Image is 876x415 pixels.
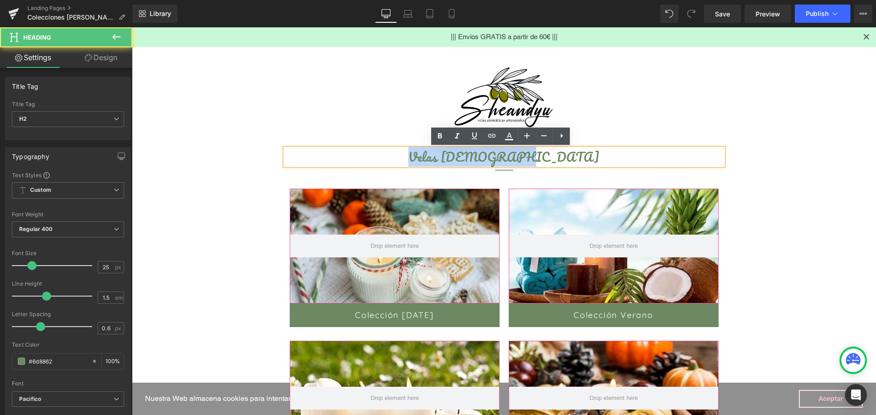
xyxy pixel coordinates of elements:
i: Pacifico [19,395,41,403]
div: Title Tag [12,101,124,108]
span: px [115,264,123,270]
button: Undo [660,5,678,23]
span: Colecciones [PERSON_NAME] [27,14,115,21]
span: Publish [806,10,829,17]
a: Preview [745,5,791,23]
div: Font Weight [12,211,124,218]
a: Tablet [419,5,441,23]
a: Design [68,47,134,68]
div: % [102,354,124,369]
div: Title Tag [12,77,39,90]
a: New Library [132,5,177,23]
a: Desktop [375,5,397,23]
span: Preview [756,9,780,19]
div: Letter Spacing [12,311,124,318]
span: Library [150,10,171,18]
h2: Velas [DEMOGRAPHIC_DATA] [153,121,591,138]
div: Open Intercom Messenger [845,384,867,406]
div: Line Height [12,281,124,287]
div: Text Styles [12,171,124,179]
span: ||| Envíos GRATIS a partir de 60€ ||| [319,5,426,13]
b: H2 [19,115,27,122]
div: Typography [12,148,49,160]
div: Text Color [12,342,124,348]
b: Regular 400 [19,225,53,232]
input: Color [29,356,87,366]
div: Font [12,380,124,387]
div: Font Size [12,250,124,256]
span: px [115,325,123,331]
a: dismiss cookie message [667,363,731,381]
a: Close [730,5,740,15]
span: Colección Verano [442,282,521,293]
span: Save [715,9,730,19]
span: Nuestra Web almacena cookies para intentar que recibas la mejor experiencia de uso. [13,364,667,378]
span: em [115,295,123,301]
button: Publish [795,5,850,23]
span: Colección [DATE] [223,282,302,293]
button: More [854,5,872,23]
b: Custom [30,186,51,194]
a: Landing Pages [27,5,132,12]
a: Laptop [397,5,419,23]
span: Heading [23,34,51,41]
a: Colección [DATE] [158,276,368,300]
button: Redo [682,5,700,23]
a: Colección Verano [377,276,587,300]
a: Mobile [441,5,463,23]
